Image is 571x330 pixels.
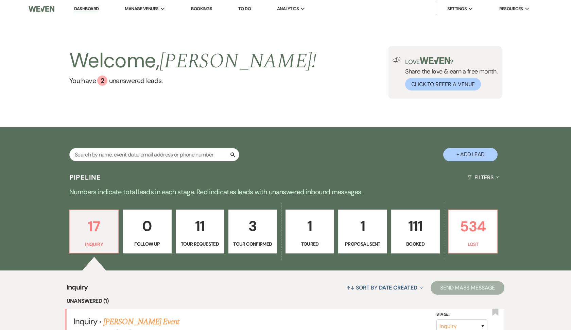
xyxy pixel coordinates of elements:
div: Share the love & earn a free month. [401,57,498,90]
p: 3 [233,215,273,237]
button: Sort By Date Created [344,279,425,297]
a: Bookings [191,6,212,12]
a: To Do [238,6,251,12]
a: 534Lost [448,210,498,254]
p: Proposal Sent [343,240,382,248]
a: 1Toured [285,210,334,254]
p: Inquiry [74,241,114,248]
h2: Welcome, [69,46,316,76]
p: Numbers indicate total leads in each stage. Red indicates leads with unanswered inbound messages. [41,186,530,197]
a: 3Tour Confirmed [228,210,277,254]
label: Stage: [436,311,487,318]
span: Inquiry [73,316,97,327]
a: [PERSON_NAME] Event [103,316,179,328]
button: Filters [465,168,502,186]
p: Tour Confirmed [233,240,273,248]
img: Weven Logo [29,2,54,16]
p: Toured [290,240,330,248]
p: 17 [74,215,114,238]
span: ↑↓ [346,284,354,291]
span: Resources [499,5,523,12]
a: 17Inquiry [69,210,119,254]
div: 2 [97,76,107,86]
p: 534 [453,215,493,238]
h3: Pipeline [69,172,101,182]
p: 11 [180,215,220,237]
button: + Add Lead [443,148,498,161]
p: 1 [343,215,382,237]
button: Click to Refer a Venue [405,78,481,90]
li: Unanswered (1) [67,297,505,306]
a: 0Follow Up [123,210,171,254]
a: 111Booked [391,210,440,254]
a: 11Tour Requested [176,210,224,254]
p: 0 [127,215,167,237]
span: Inquiry [67,282,88,297]
span: Settings [447,5,467,12]
span: Date Created [379,284,417,291]
button: Send Mass Message [431,281,505,295]
p: Booked [396,240,435,248]
p: Lost [453,241,493,248]
img: loud-speaker-illustration.svg [393,57,401,63]
a: Dashboard [74,6,99,12]
p: 111 [396,215,435,237]
a: 1Proposal Sent [338,210,387,254]
p: Follow Up [127,240,167,248]
span: Analytics [277,5,299,12]
span: [PERSON_NAME] ! [159,46,316,77]
p: Tour Requested [180,240,220,248]
span: Manage Venues [125,5,158,12]
img: weven-logo-green.svg [420,57,450,64]
input: Search by name, event date, email address or phone number [69,148,239,161]
a: You have 2 unanswered leads. [69,76,316,86]
p: 1 [290,215,330,237]
p: Love ? [405,57,498,65]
